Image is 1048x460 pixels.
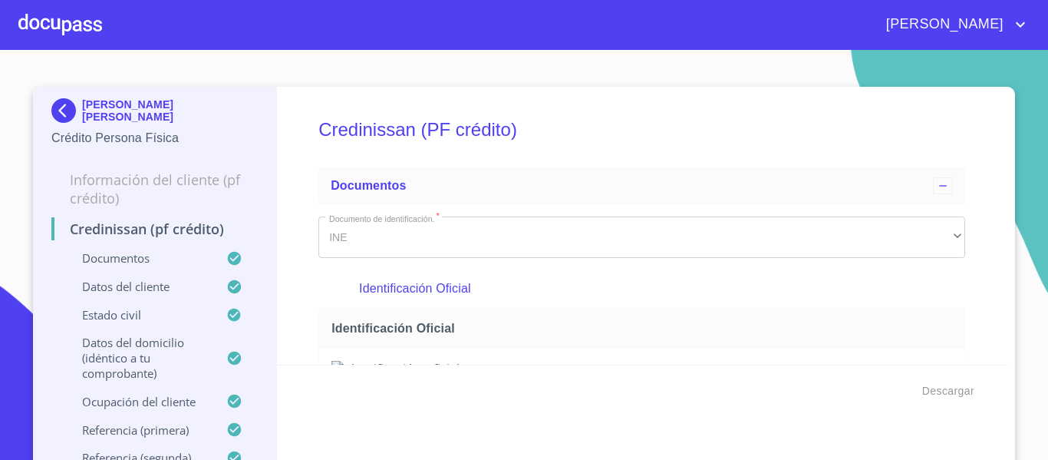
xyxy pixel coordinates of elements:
p: Referencia (primera) [51,422,226,438]
p: Credinissan (PF crédito) [51,220,258,238]
button: account of current user [875,12,1030,37]
h5: Credinissan (PF crédito) [318,98,965,161]
p: Información del cliente (PF crédito) [51,170,258,207]
div: INE [318,217,965,258]
span: Documentos [331,179,406,192]
p: Estado civil [51,307,226,323]
p: Datos del domicilio (idéntico a tu comprobante) [51,335,226,381]
img: Identificación Oficial [331,361,952,378]
span: [PERSON_NAME] [875,12,1011,37]
span: Identificación Oficial [331,320,958,336]
p: Identificación Oficial [359,280,924,298]
p: Crédito Persona Física [51,129,258,147]
button: Descargar [916,377,980,405]
p: Ocupación del Cliente [51,394,226,409]
div: [PERSON_NAME] [PERSON_NAME] [51,98,258,129]
div: Documentos [318,167,965,204]
p: Documentos [51,250,226,266]
p: [PERSON_NAME] [PERSON_NAME] [82,98,258,123]
p: Datos del cliente [51,279,226,294]
span: Descargar [922,382,974,401]
img: Docupass spot blue [51,98,82,123]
